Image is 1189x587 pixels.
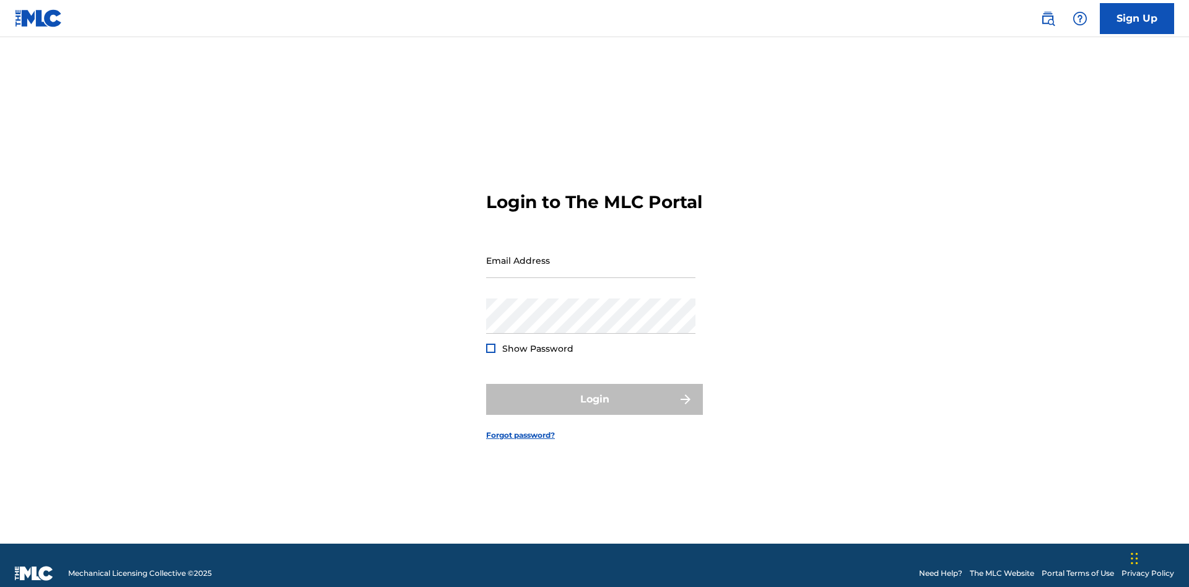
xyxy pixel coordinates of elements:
[1127,528,1189,587] iframe: Chat Widget
[1068,6,1092,31] div: Help
[502,343,573,354] span: Show Password
[1040,11,1055,26] img: search
[1035,6,1060,31] a: Public Search
[68,568,212,579] span: Mechanical Licensing Collective © 2025
[486,191,702,213] h3: Login to The MLC Portal
[1100,3,1174,34] a: Sign Up
[1042,568,1114,579] a: Portal Terms of Use
[970,568,1034,579] a: The MLC Website
[1121,568,1174,579] a: Privacy Policy
[15,9,63,27] img: MLC Logo
[1073,11,1087,26] img: help
[486,430,555,441] a: Forgot password?
[1131,540,1138,577] div: Drag
[15,566,53,581] img: logo
[919,568,962,579] a: Need Help?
